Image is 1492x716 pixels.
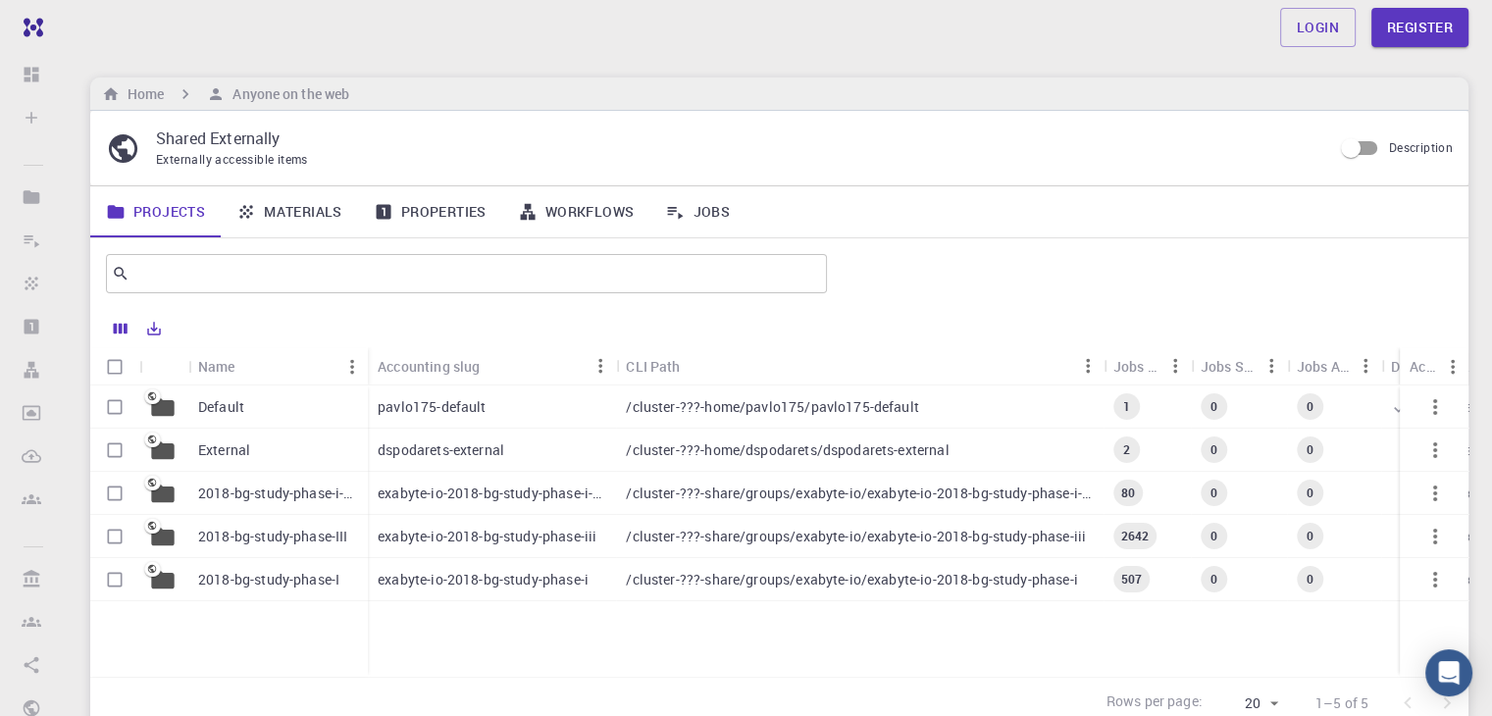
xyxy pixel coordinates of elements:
[188,347,368,385] div: Name
[1410,347,1437,385] div: Actions
[1203,485,1225,501] span: 0
[1072,350,1104,382] button: Menu
[378,484,606,503] p: exabyte-io-2018-bg-study-phase-i-ph
[1115,398,1138,415] span: 1
[1350,350,1381,382] button: Menu
[1203,441,1225,458] span: 0
[1113,485,1143,501] span: 80
[198,484,358,503] p: 2018-bg-study-phase-i-ph
[1299,571,1321,588] span: 0
[198,397,244,417] p: Default
[616,347,1103,385] div: CLI Path
[368,347,616,385] div: Accounting slug
[1425,649,1472,696] div: Open Intercom Messenger
[378,570,589,589] p: exabyte-io-2018-bg-study-phase-i
[1203,528,1225,544] span: 0
[626,347,680,385] div: CLI Path
[1287,347,1381,385] div: Jobs Active
[16,18,43,37] img: logo
[1299,441,1321,458] span: 0
[1106,691,1203,714] p: Rows per page:
[225,83,349,105] h6: Anyone on the web
[649,186,746,237] a: Jobs
[1159,350,1191,382] button: Menu
[502,186,650,237] a: Workflows
[198,347,235,385] div: Name
[1203,571,1225,588] span: 0
[1113,528,1158,544] span: 2642
[1104,347,1191,385] div: Jobs Total
[198,570,339,589] p: 2018-bg-study-phase-I
[1400,347,1468,385] div: Actions
[198,440,250,460] p: External
[626,484,1093,503] p: /cluster-???-share/groups/exabyte-io/exabyte-io-2018-bg-study-phase-i-ph
[1297,347,1350,385] div: Jobs Active
[137,313,171,344] button: Export
[139,347,188,385] div: Icon
[1256,350,1287,382] button: Menu
[1113,571,1150,588] span: 507
[1191,347,1287,385] div: Jobs Subm.
[1315,693,1368,713] p: 1–5 of 5
[90,186,221,237] a: Projects
[626,570,1077,589] p: /cluster-???-share/groups/exabyte-io/exabyte-io-2018-bg-study-phase-i
[378,397,486,417] p: pavlo175-default
[626,440,949,460] p: /cluster-???-home/dspodarets/dspodarets-external
[378,527,596,546] p: exabyte-io-2018-bg-study-phase-iii
[1389,139,1453,155] span: Description
[98,83,353,105] nav: breadcrumb
[1203,398,1225,415] span: 0
[336,351,368,383] button: Menu
[235,351,267,383] button: Sort
[104,313,137,344] button: Columns
[221,186,358,237] a: Materials
[378,347,480,385] div: Accounting slug
[358,186,502,237] a: Properties
[1115,441,1138,458] span: 2
[480,350,511,382] button: Sort
[1299,485,1321,501] span: 0
[378,440,504,460] p: dspodarets-external
[1299,398,1321,415] span: 0
[1201,347,1256,385] div: Jobs Subm.
[1113,347,1159,385] div: Jobs Total
[156,151,308,167] span: Externally accessible items
[626,397,918,417] p: /cluster-???-home/pavlo175/pavlo175-default
[585,350,616,382] button: Menu
[120,83,164,105] h6: Home
[198,527,347,546] p: 2018-bg-study-phase-III
[156,127,1316,150] p: Shared Externally
[1371,8,1468,47] a: Register
[626,527,1086,546] p: /cluster-???-share/groups/exabyte-io/exabyte-io-2018-bg-study-phase-iii
[1280,8,1356,47] a: Login
[1437,351,1468,383] button: Menu
[1299,528,1321,544] span: 0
